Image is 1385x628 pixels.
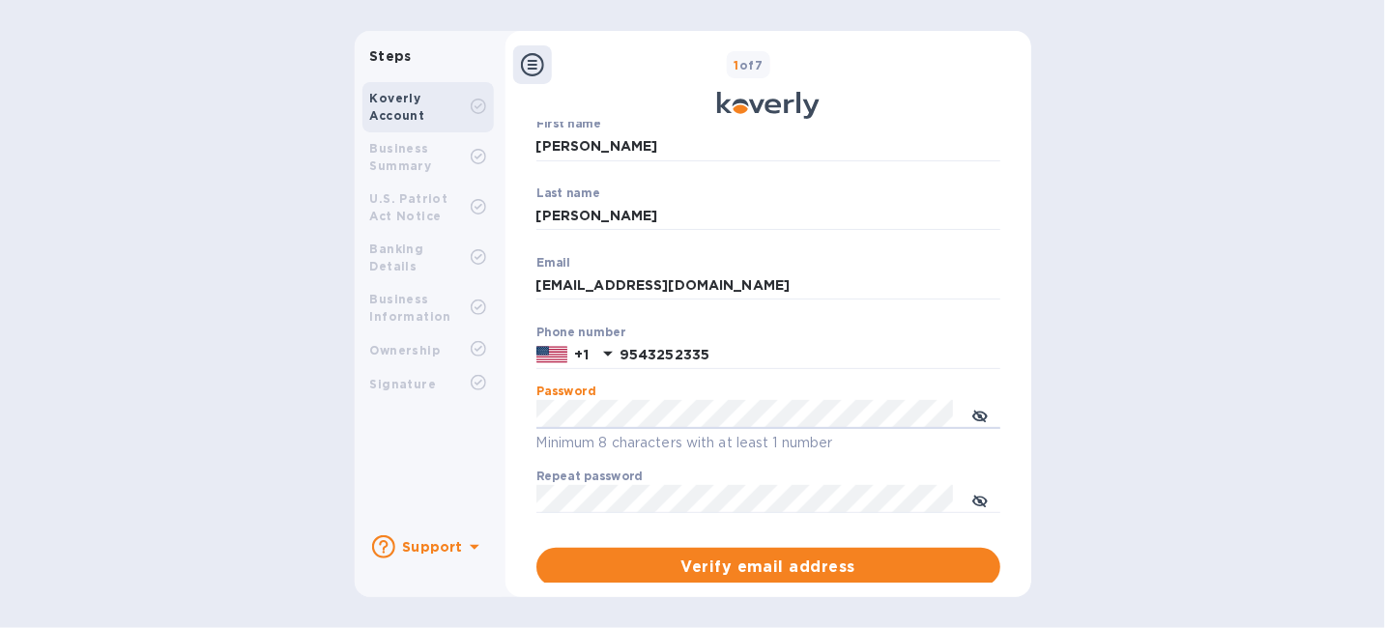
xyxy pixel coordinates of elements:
[370,141,432,173] b: Business Summary
[575,345,589,364] p: +1
[370,377,437,391] b: Signature
[735,58,739,72] span: 1
[536,187,600,199] label: Last name
[536,386,595,398] label: Password
[403,539,463,555] b: Support
[552,556,985,579] span: Verify email address
[536,548,1000,586] button: Verify email address
[536,471,643,482] label: Repeat password
[536,257,570,269] label: Email
[536,132,1000,161] input: Enter your first name
[370,242,424,273] b: Banking Details
[370,191,448,223] b: U.S. Patriot Act Notice
[370,343,441,357] b: Ownership
[536,202,1000,231] input: Enter your last name
[536,327,625,338] label: Phone number
[370,48,412,64] b: Steps
[370,292,451,324] b: Business Information
[536,432,1000,454] p: Minimum 8 characters with at least 1 number
[735,58,764,72] b: of 7
[536,271,1000,300] input: Email
[536,119,601,130] label: First name
[961,395,999,434] button: toggle password visibility
[961,480,999,519] button: toggle password visibility
[370,91,425,123] b: Koverly Account
[536,344,567,365] img: US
